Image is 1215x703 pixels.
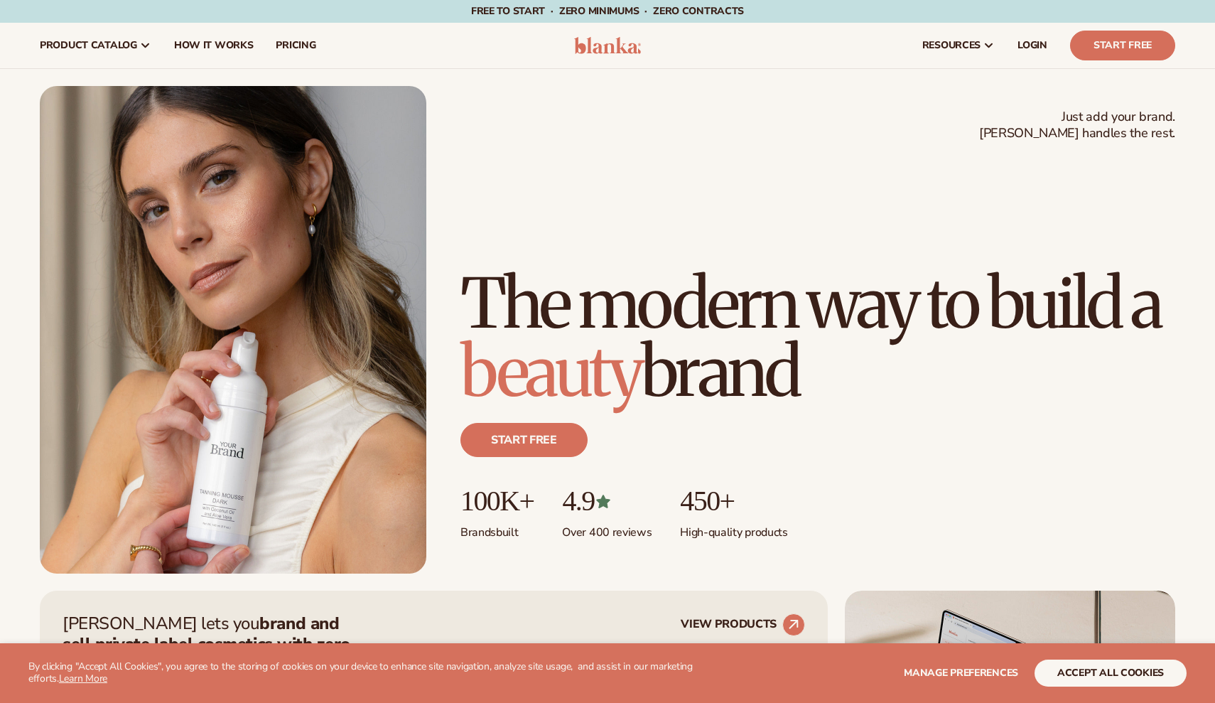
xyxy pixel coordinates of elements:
a: Learn More [59,672,107,685]
h1: The modern way to build a brand [460,269,1175,406]
a: How It Works [163,23,265,68]
span: beauty [460,329,641,414]
p: Over 400 reviews [562,517,652,540]
a: Start free [460,423,588,457]
a: resources [911,23,1006,68]
span: pricing [276,40,315,51]
button: Manage preferences [904,660,1018,687]
p: 450+ [680,485,787,517]
img: Female holding tanning mousse. [40,86,426,574]
span: How It Works [174,40,254,51]
a: Start Free [1070,31,1175,60]
a: VIEW PRODUCTS [681,613,805,636]
span: LOGIN [1017,40,1047,51]
p: By clicking "Accept All Cookies", you agree to the storing of cookies on your device to enhance s... [28,661,717,685]
p: High-quality products [680,517,787,540]
p: 100K+ [460,485,534,517]
span: Free to start · ZERO minimums · ZERO contracts [471,4,744,18]
p: Brands built [460,517,534,540]
p: [PERSON_NAME] lets you —zero inventory, zero upfront costs, and we handle fulfillment for you. [63,613,368,695]
p: 4.9 [562,485,652,517]
span: Just add your brand. [PERSON_NAME] handles the rest. [979,109,1175,142]
button: accept all cookies [1035,660,1187,687]
img: logo [574,37,642,54]
span: product catalog [40,40,137,51]
a: LOGIN [1006,23,1059,68]
a: pricing [264,23,327,68]
a: product catalog [28,23,163,68]
span: resources [922,40,981,51]
span: Manage preferences [904,666,1018,680]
